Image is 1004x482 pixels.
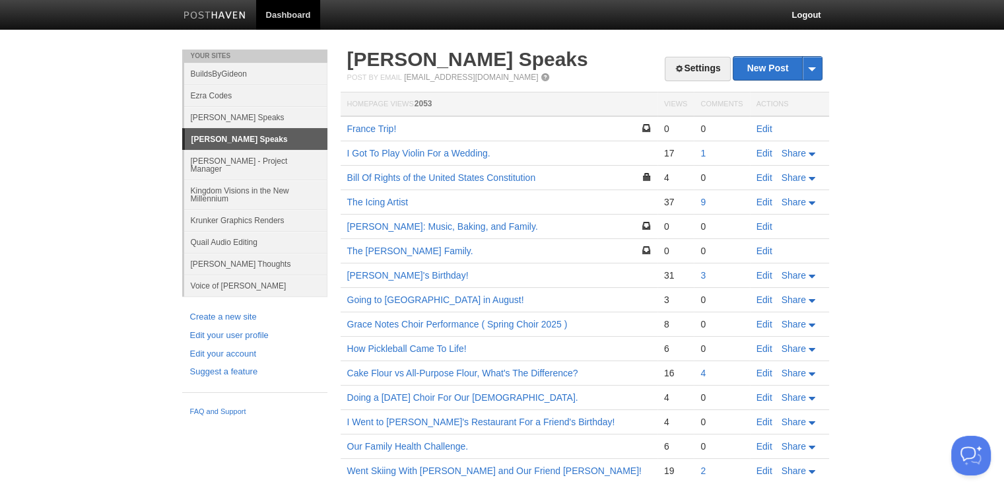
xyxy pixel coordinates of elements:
[347,246,473,256] a: The [PERSON_NAME] Family.
[756,270,772,281] a: Edit
[694,92,749,117] th: Comments
[182,50,327,63] li: Your Sites
[664,245,687,257] div: 0
[347,123,397,134] a: France Trip!
[664,367,687,379] div: 16
[700,416,743,428] div: 0
[185,129,327,150] a: [PERSON_NAME] Speaks
[184,85,327,106] a: Ezra Codes
[756,221,772,232] a: Edit
[700,318,743,330] div: 0
[756,368,772,378] a: Edit
[756,197,772,207] a: Edit
[184,275,327,296] a: Voice of [PERSON_NAME]
[951,436,991,475] iframe: Help Scout Beacon - Open
[347,319,568,329] a: Grace Notes Choir Performance ( Spring Choir 2025 )
[347,197,409,207] a: The Icing Artist
[782,319,806,329] span: Share
[190,310,319,324] a: Create a new site
[665,57,730,81] a: Settings
[756,294,772,305] a: Edit
[184,209,327,231] a: Krunker Graphics Renders
[756,417,772,427] a: Edit
[756,343,772,354] a: Edit
[341,92,657,117] th: Homepage Views
[347,73,402,81] span: Post by Email
[184,150,327,180] a: [PERSON_NAME] - Project Manager
[190,329,319,343] a: Edit your user profile
[782,417,806,427] span: Share
[347,294,524,305] a: Going to [GEOGRAPHIC_DATA] in August!
[700,148,706,158] a: 1
[700,465,706,476] a: 2
[733,57,821,80] a: New Post
[347,148,490,158] a: I Got To Play Violin For a Wedding.
[782,465,806,476] span: Share
[782,172,806,183] span: Share
[664,221,687,232] div: 0
[184,11,246,21] img: Posthaven-bar
[700,221,743,232] div: 0
[700,392,743,403] div: 0
[756,441,772,452] a: Edit
[700,172,743,184] div: 0
[782,270,806,281] span: Share
[664,269,687,281] div: 31
[782,392,806,403] span: Share
[664,465,687,477] div: 19
[700,343,743,355] div: 0
[782,343,806,354] span: Share
[756,148,772,158] a: Edit
[700,294,743,306] div: 0
[782,441,806,452] span: Share
[347,465,642,476] a: Went Skiing With [PERSON_NAME] and Our Friend [PERSON_NAME]!
[664,343,687,355] div: 6
[750,92,829,117] th: Actions
[664,416,687,428] div: 4
[347,270,469,281] a: [PERSON_NAME]'s Birthday!
[756,392,772,403] a: Edit
[347,417,615,427] a: I Went to [PERSON_NAME]'s Restaurant For a Friend's Birthday!
[664,392,687,403] div: 4
[700,197,706,207] a: 9
[756,123,772,134] a: Edit
[347,441,469,452] a: Our Family Health Challenge.
[184,180,327,209] a: Kingdom Visions in the New Millennium
[184,106,327,128] a: [PERSON_NAME] Speaks
[404,73,538,82] a: [EMAIL_ADDRESS][DOMAIN_NAME]
[415,99,432,108] span: 2053
[347,172,536,183] a: Bill Of Rights of the United States Constitution
[184,231,327,253] a: Quail Audio Editing
[347,221,538,232] a: [PERSON_NAME]: Music, Baking, and Family.
[657,92,694,117] th: Views
[664,172,687,184] div: 4
[756,172,772,183] a: Edit
[700,440,743,452] div: 0
[184,63,327,85] a: BuildsByGideon
[347,392,578,403] a: Doing a [DATE] Choir For Our [DEMOGRAPHIC_DATA].
[664,123,687,135] div: 0
[347,48,588,70] a: [PERSON_NAME] Speaks
[664,440,687,452] div: 6
[700,245,743,257] div: 0
[782,294,806,305] span: Share
[664,196,687,208] div: 37
[782,368,806,378] span: Share
[700,270,706,281] a: 3
[190,365,319,379] a: Suggest a feature
[190,347,319,361] a: Edit your account
[347,343,467,354] a: How Pickleball Came To Life!
[782,197,806,207] span: Share
[347,368,578,378] a: Cake Flour vs All-Purpose Flour, What's The Difference?
[664,318,687,330] div: 8
[184,253,327,275] a: [PERSON_NAME] Thoughts
[664,294,687,306] div: 3
[700,123,743,135] div: 0
[782,148,806,158] span: Share
[756,246,772,256] a: Edit
[700,368,706,378] a: 4
[756,465,772,476] a: Edit
[664,147,687,159] div: 17
[190,406,319,418] a: FAQ and Support
[756,319,772,329] a: Edit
